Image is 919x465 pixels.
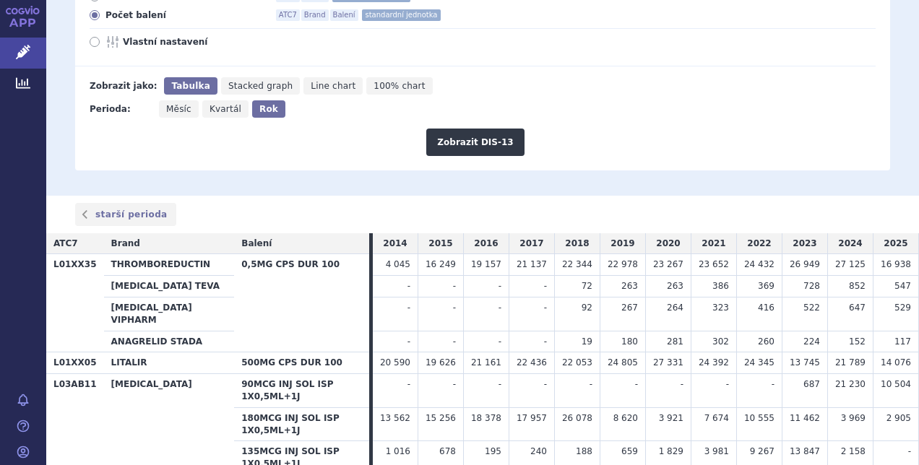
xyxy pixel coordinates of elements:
span: 728 [803,281,820,291]
span: 152 [849,336,866,347]
span: - [453,379,456,389]
span: 16 938 [881,259,911,269]
span: 180 [621,336,638,347]
div: Perioda: [90,100,152,118]
span: 11 462 [790,413,820,423]
span: ATC7 [276,9,300,21]
th: L01XX05 [46,352,104,374]
span: 22 344 [562,259,592,269]
span: 369 [758,281,775,291]
span: Tabulka [171,81,210,91]
span: 7 674 [704,413,729,423]
span: 267 [621,303,638,313]
span: Měsíc [166,104,191,114]
span: - [908,446,911,456]
span: 16 249 [426,259,456,269]
span: 260 [758,336,775,347]
span: 264 [667,303,683,313]
span: 10 555 [744,413,775,423]
span: 188 [576,446,592,456]
span: 2 158 [841,446,866,456]
span: 263 [667,281,683,291]
span: Počet balení [105,9,264,21]
span: - [499,379,501,389]
span: 416 [758,303,775,313]
span: 19 [582,336,592,347]
td: 2024 [827,233,873,254]
span: 10 504 [881,379,911,389]
td: 2022 [736,233,782,254]
span: 100% chart [374,81,425,91]
span: 22 978 [608,259,638,269]
a: starší perioda [75,203,176,226]
th: ANAGRELID STADA [104,331,235,352]
span: 9 267 [750,446,775,456]
span: 19 157 [471,259,501,269]
span: 529 [894,303,911,313]
td: 2016 [463,233,509,254]
span: 23 652 [699,259,729,269]
span: - [453,281,456,291]
td: 2014 [373,233,418,254]
td: 2023 [782,233,827,254]
span: - [681,379,683,389]
span: 240 [530,446,547,456]
span: 21 230 [835,379,866,389]
td: 2018 [554,233,600,254]
span: 323 [712,303,729,313]
span: 1 016 [386,446,410,456]
span: 13 745 [790,357,820,368]
span: 263 [621,281,638,291]
span: 3 969 [841,413,866,423]
span: 3 921 [659,413,683,423]
span: 678 [439,446,456,456]
span: 117 [894,336,911,347]
span: 13 847 [790,446,820,456]
span: 659 [621,446,638,456]
span: - [726,379,729,389]
th: THROMBOREDUCTIN [104,254,235,276]
span: 647 [849,303,866,313]
th: 180MCG INJ SOL ISP 1X0,5ML+1J [234,407,369,441]
span: 13 562 [380,413,410,423]
span: Brand [301,9,329,21]
th: 500MG CPS DUR 100 [234,352,369,374]
span: 2 905 [886,413,911,423]
span: - [499,303,501,313]
span: 22 053 [562,357,592,368]
span: Rok [259,104,278,114]
span: 21 161 [471,357,501,368]
td: 2025 [873,233,918,254]
span: Line chart [311,81,355,91]
span: Balení [241,238,272,248]
span: 4 045 [386,259,410,269]
span: 23 267 [653,259,683,269]
span: - [544,281,547,291]
span: 21 137 [517,259,547,269]
span: 3 981 [704,446,729,456]
span: 24 805 [608,357,638,368]
span: Vlastní nastavení [123,36,282,48]
span: 26 949 [790,259,820,269]
span: Brand [111,238,140,248]
span: 386 [712,281,729,291]
span: 15 256 [426,413,456,423]
td: 2020 [645,233,691,254]
span: 21 789 [835,357,866,368]
span: 281 [667,336,683,347]
span: 8 620 [613,413,638,423]
span: - [453,336,456,347]
span: 687 [803,379,820,389]
span: - [544,336,547,347]
div: Zobrazit jako: [90,77,157,95]
span: 852 [849,281,866,291]
span: 24 345 [744,357,775,368]
span: 27 125 [835,259,866,269]
span: 18 378 [471,413,501,423]
span: - [407,303,410,313]
span: 19 626 [426,357,456,368]
span: - [499,336,501,347]
span: - [544,303,547,313]
span: 72 [582,281,592,291]
span: 22 436 [517,357,547,368]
